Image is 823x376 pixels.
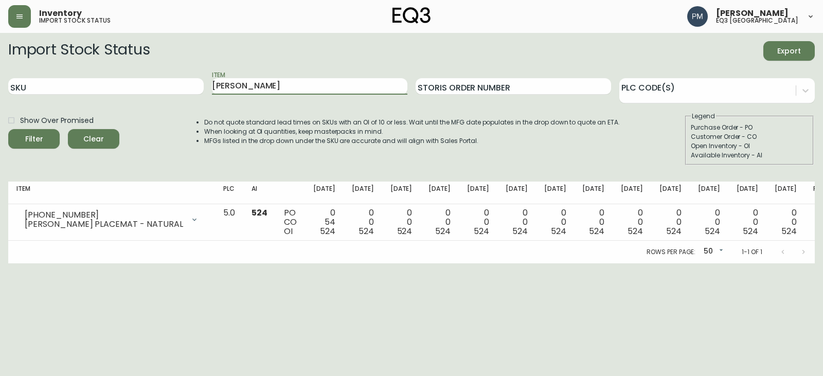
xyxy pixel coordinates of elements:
div: 50 [700,243,725,260]
span: 524 [551,225,566,237]
h5: import stock status [39,17,111,24]
span: 524 [474,225,489,237]
h5: eq3 [GEOGRAPHIC_DATA] [716,17,798,24]
li: Do not quote standard lead times on SKUs with an OI of 10 or less. Wait until the MFG date popula... [204,118,620,127]
th: Item [8,182,215,204]
div: 0 0 [737,208,759,236]
span: OI [284,225,293,237]
div: 0 54 [313,208,335,236]
div: 0 0 [506,208,528,236]
th: [DATE] [536,182,575,204]
div: 0 0 [352,208,374,236]
div: [PHONE_NUMBER][PERSON_NAME] PLACEMAT - NATURAL [16,208,207,231]
div: PO CO [284,208,297,236]
span: 524 [435,225,451,237]
div: Open Inventory - OI [691,141,808,151]
span: [PERSON_NAME] [716,9,789,17]
img: logo [392,7,431,24]
th: [DATE] [305,182,344,204]
legend: Legend [691,112,716,121]
th: [DATE] [728,182,767,204]
span: 524 [512,225,528,237]
th: [DATE] [690,182,728,204]
th: [DATE] [382,182,421,204]
span: 524 [397,225,413,237]
button: Filter [8,129,60,149]
span: Inventory [39,9,82,17]
div: Customer Order - CO [691,132,808,141]
div: 0 0 [698,208,720,236]
div: 0 0 [659,208,682,236]
span: 524 [743,225,758,237]
div: 0 0 [775,208,797,236]
button: Clear [68,129,119,149]
div: 0 0 [582,208,604,236]
img: 0a7c5790205149dfd4c0ba0a3a48f705 [687,6,708,27]
span: 524 [666,225,682,237]
span: 524 [781,225,797,237]
div: 0 0 [428,208,451,236]
th: [DATE] [459,182,497,204]
div: 0 0 [621,208,643,236]
p: 1-1 of 1 [742,247,762,257]
span: 524 [628,225,643,237]
span: 524 [589,225,604,237]
span: 524 [320,225,335,237]
th: [DATE] [497,182,536,204]
div: 0 0 [544,208,566,236]
h2: Import Stock Status [8,41,150,61]
th: [DATE] [420,182,459,204]
p: Rows per page: [647,247,695,257]
div: 0 0 [390,208,413,236]
span: Show Over Promised [20,115,94,126]
th: [DATE] [613,182,651,204]
th: [DATE] [766,182,805,204]
div: [PHONE_NUMBER] [25,210,184,220]
th: [DATE] [574,182,613,204]
div: Available Inventory - AI [691,151,808,160]
th: [DATE] [651,182,690,204]
div: Purchase Order - PO [691,123,808,132]
div: 0 0 [467,208,489,236]
li: MFGs listed in the drop down under the SKU are accurate and will align with Sales Portal. [204,136,620,146]
th: AI [243,182,276,204]
th: [DATE] [344,182,382,204]
span: Clear [76,133,111,146]
li: When looking at OI quantities, keep masterpacks in mind. [204,127,620,136]
span: Export [772,45,807,58]
span: 524 [705,225,720,237]
button: Export [763,41,815,61]
td: 5.0 [215,204,243,241]
th: PLC [215,182,243,204]
div: [PERSON_NAME] PLACEMAT - NATURAL [25,220,184,229]
span: 524 [252,207,267,219]
span: 524 [359,225,374,237]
